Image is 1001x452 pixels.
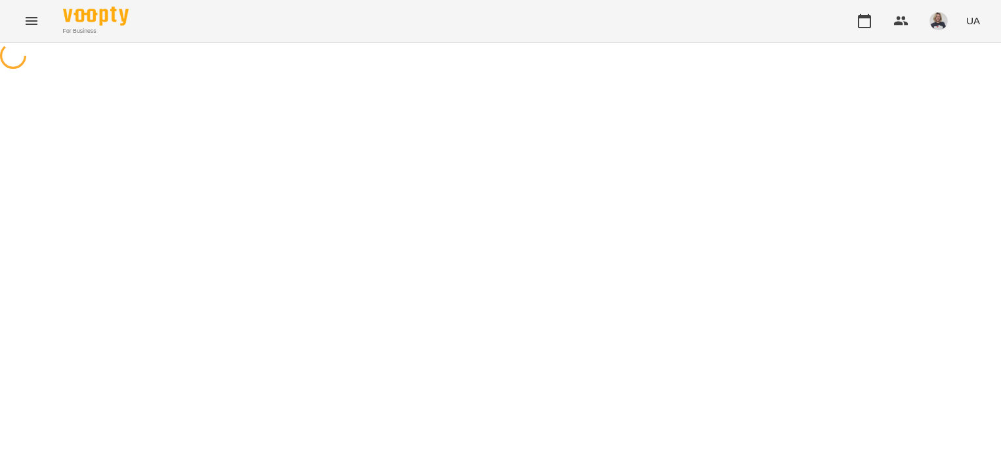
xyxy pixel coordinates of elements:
[16,5,47,37] button: Menu
[63,7,129,26] img: Voopty Logo
[929,12,948,30] img: 60ff81f660890b5dd62a0e88b2ac9d82.jpg
[63,27,129,35] span: For Business
[966,14,980,28] span: UA
[961,9,985,33] button: UA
